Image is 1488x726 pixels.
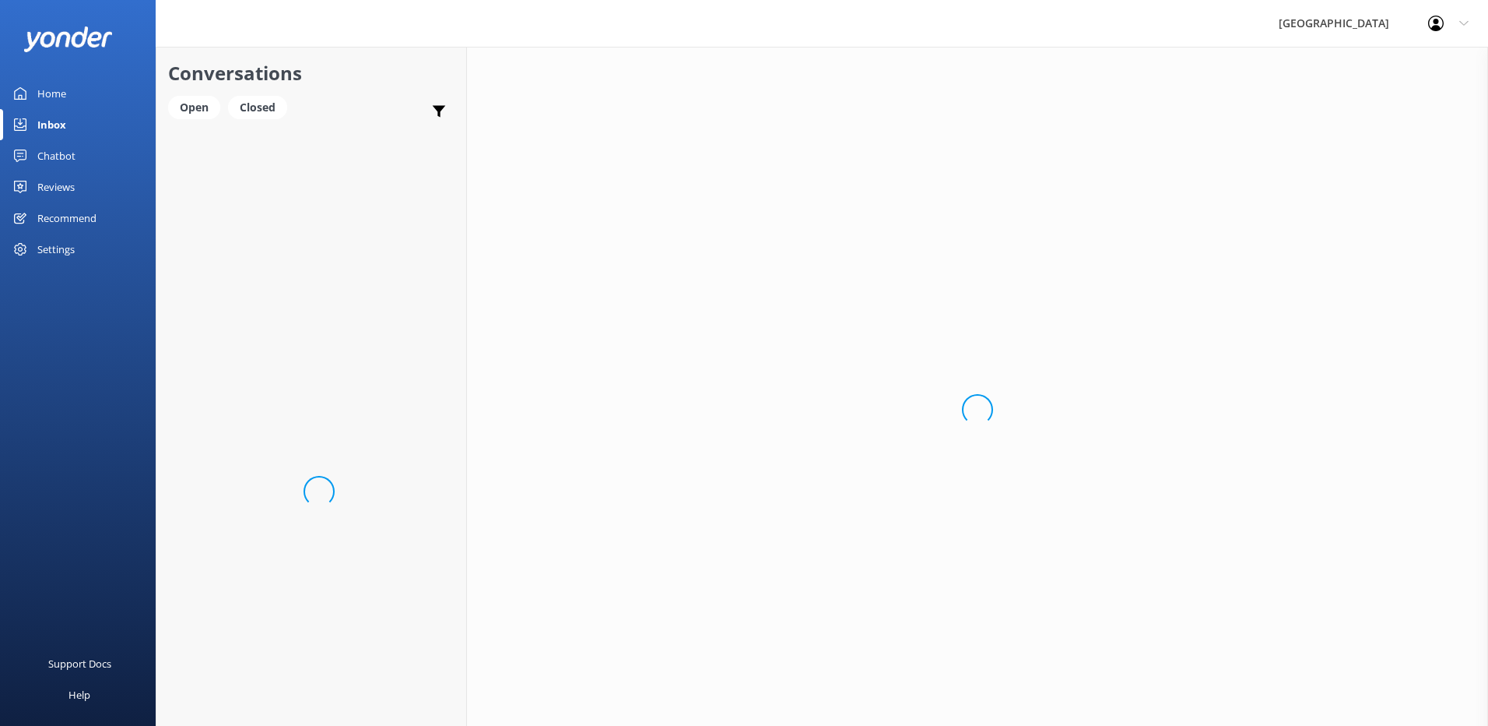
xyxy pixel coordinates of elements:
[228,96,287,119] div: Closed
[68,679,90,710] div: Help
[168,58,454,88] h2: Conversations
[168,96,220,119] div: Open
[23,26,113,52] img: yonder-white-logo.png
[37,109,66,140] div: Inbox
[48,648,111,679] div: Support Docs
[37,140,75,171] div: Chatbot
[228,98,295,115] a: Closed
[168,98,228,115] a: Open
[37,78,66,109] div: Home
[37,234,75,265] div: Settings
[37,171,75,203] div: Reviews
[37,203,97,234] div: Recommend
